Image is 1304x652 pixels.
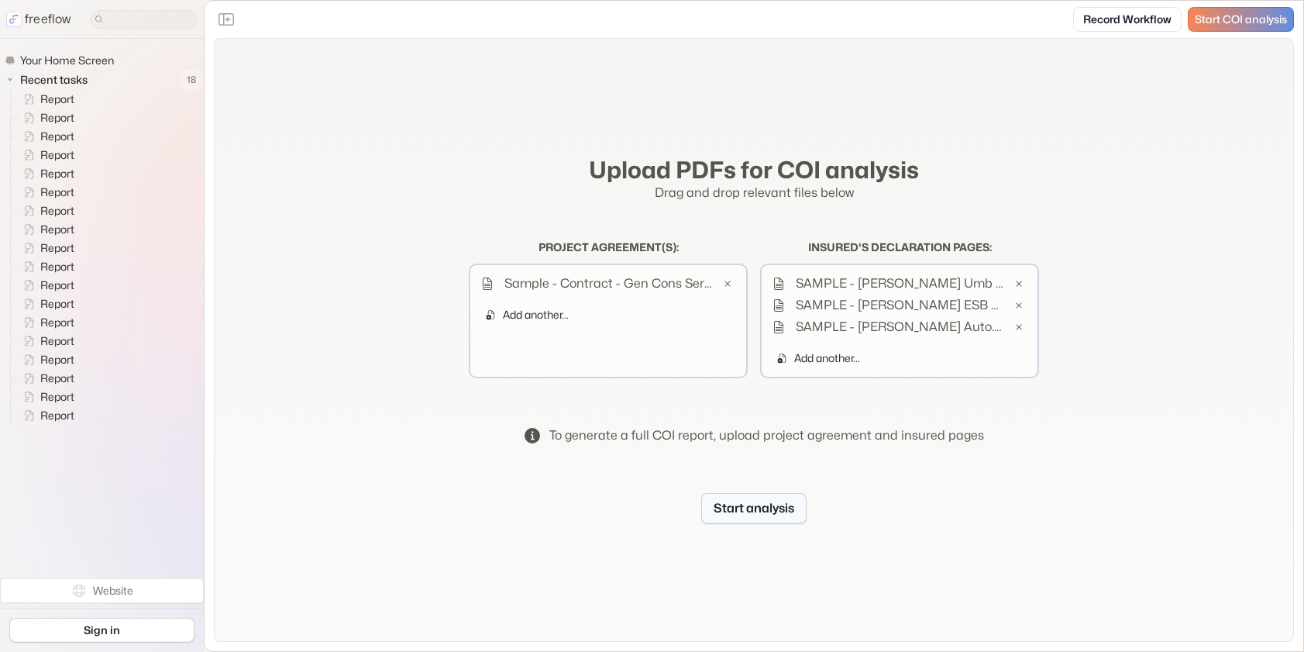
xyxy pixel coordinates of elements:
[37,166,79,181] span: Report
[37,352,79,367] span: Report
[11,239,81,257] a: Report
[11,257,81,276] a: Report
[6,10,71,29] a: freeflow
[11,109,81,127] a: Report
[504,274,715,293] p: Sample - Contract - Gen Cons Serv - Project 10 Blue Pine Circle.pdf
[796,274,1006,293] p: SAMPLE - [PERSON_NAME] Umb w-ESB.pdf
[17,53,119,68] span: Your Home Screen
[11,127,81,146] a: Report
[1010,296,1028,315] button: Remove
[11,350,81,369] a: Report
[37,408,79,423] span: Report
[11,313,81,332] a: Report
[1010,274,1028,293] button: Remove
[11,164,81,183] a: Report
[37,240,79,256] span: Report
[37,371,79,386] span: Report
[1188,7,1294,32] a: Start COI analysis
[11,388,81,406] a: Report
[37,185,79,200] span: Report
[11,406,81,425] a: Report
[17,72,92,88] span: Recent tasks
[9,618,194,643] a: Sign in
[11,202,81,220] a: Report
[37,389,79,405] span: Report
[1073,7,1182,32] a: Record Workflow
[768,346,869,371] button: Add another...
[469,241,748,254] h2: Project agreement(s) :
[37,129,79,144] span: Report
[37,91,79,107] span: Report
[11,295,81,313] a: Report
[796,318,1006,336] p: SAMPLE - [PERSON_NAME] Auto.pdf
[37,278,79,293] span: Report
[11,90,81,109] a: Report
[11,220,81,239] a: Report
[25,10,71,29] p: freeflow
[11,369,81,388] a: Report
[11,146,81,164] a: Report
[179,70,204,90] span: 18
[1195,13,1287,26] span: Start COI analysis
[37,259,79,274] span: Report
[796,296,1006,315] p: SAMPLE - [PERSON_NAME] ESB Pol 25-26.pdf
[37,147,79,163] span: Report
[11,332,81,350] a: Report
[477,302,578,327] button: Add another...
[549,426,984,445] div: To generate a full COI report, upload project agreement and insured pages
[37,203,79,219] span: Report
[37,222,79,237] span: Report
[214,7,239,32] button: Close the sidebar
[1010,318,1028,336] button: Remove
[11,183,81,202] a: Report
[37,296,79,312] span: Report
[37,315,79,330] span: Report
[469,156,1039,184] h2: Upload PDFs for COI analysis
[11,276,81,295] a: Report
[701,493,807,524] button: Start analysis
[5,51,120,70] a: Your Home Screen
[37,333,79,349] span: Report
[5,71,94,89] button: Recent tasks
[718,274,737,293] button: Remove
[760,241,1039,254] h2: Insured's declaration pages :
[37,110,79,126] span: Report
[469,184,1039,202] p: Drag and drop relevant files below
